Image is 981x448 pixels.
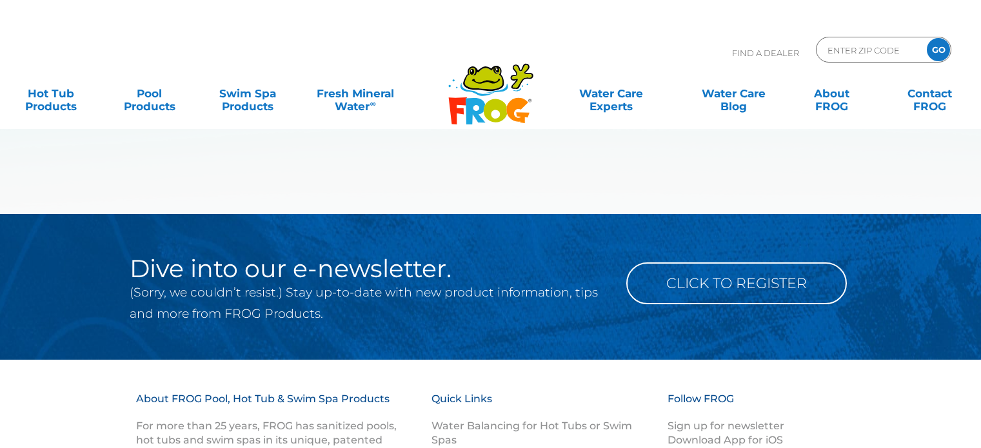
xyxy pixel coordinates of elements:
[732,37,799,69] p: Find A Dealer
[210,81,286,106] a: Swim SpaProducts
[626,262,847,304] a: Click to Register
[431,392,652,419] h3: Quick Links
[668,420,784,432] a: Sign up for newsletter
[441,46,540,125] img: Frog Products Logo
[130,282,607,324] p: (Sorry, we couldn’t resist.) Stay up-to-date with new product information, tips and more from FRO...
[130,256,607,282] h2: Dive into our e-newsletter.
[892,81,968,106] a: ContactFROG
[549,81,673,106] a: Water CareExperts
[308,81,403,106] a: Fresh MineralWater∞
[13,81,89,106] a: Hot TubProducts
[370,99,375,108] sup: ∞
[431,420,632,446] a: Water Balancing for Hot Tubs or Swim Spas
[668,434,783,446] a: Download App for iOS
[111,81,187,106] a: PoolProducts
[668,392,829,419] h3: Follow FROG
[927,38,950,61] input: GO
[136,392,399,419] h3: About FROG Pool, Hot Tub & Swim Spa Products
[695,81,771,106] a: Water CareBlog
[793,81,869,106] a: AboutFROG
